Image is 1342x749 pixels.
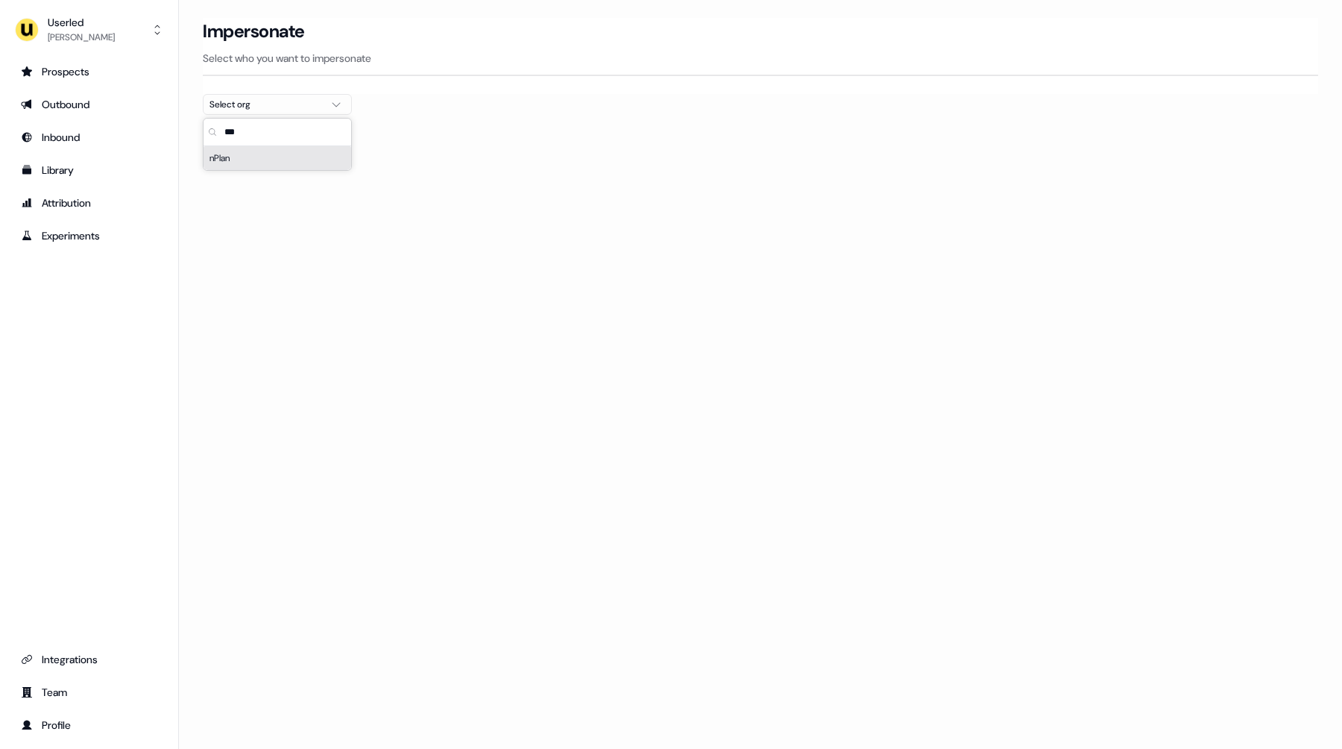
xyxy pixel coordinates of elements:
[21,163,157,178] div: Library
[12,224,166,248] a: Go to experiments
[21,685,157,700] div: Team
[210,97,321,112] div: Select org
[203,51,1318,66] p: Select who you want to impersonate
[21,718,157,733] div: Profile
[12,680,166,704] a: Go to team
[12,93,166,116] a: Go to outbound experience
[12,60,166,84] a: Go to prospects
[21,228,157,243] div: Experiments
[203,94,352,115] button: Select org
[12,125,166,149] a: Go to Inbound
[21,652,157,667] div: Integrations
[21,97,157,112] div: Outbound
[204,146,351,170] div: Suggestions
[21,130,157,145] div: Inbound
[204,146,351,170] div: nPlan
[12,191,166,215] a: Go to attribution
[12,12,166,48] button: Userled[PERSON_NAME]
[12,713,166,737] a: Go to profile
[21,195,157,210] div: Attribution
[12,648,166,671] a: Go to integrations
[203,20,305,43] h3: Impersonate
[12,158,166,182] a: Go to templates
[48,30,115,45] div: [PERSON_NAME]
[21,64,157,79] div: Prospects
[48,15,115,30] div: Userled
